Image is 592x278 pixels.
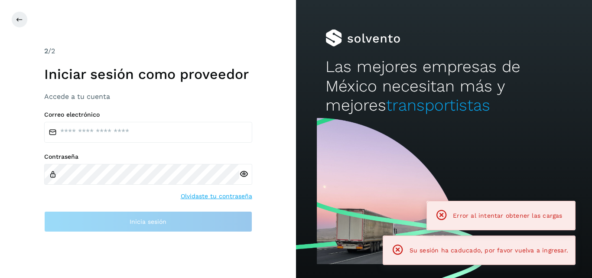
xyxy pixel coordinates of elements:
[325,57,562,115] h2: Las mejores empresas de México necesitan más y mejores
[44,111,252,118] label: Correo electrónico
[181,192,252,201] a: Olvidaste tu contraseña
[44,92,252,101] h3: Accede a tu cuenta
[410,247,568,254] span: Su sesión ha caducado, por favor vuelva a ingresar.
[453,212,562,219] span: Error al intentar obtener las cargas
[44,211,252,232] button: Inicia sesión
[44,66,252,82] h1: Iniciar sesión como proveedor
[44,47,48,55] span: 2
[386,96,490,114] span: transportistas
[44,46,252,56] div: /2
[44,153,252,160] label: Contraseña
[130,219,166,225] span: Inicia sesión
